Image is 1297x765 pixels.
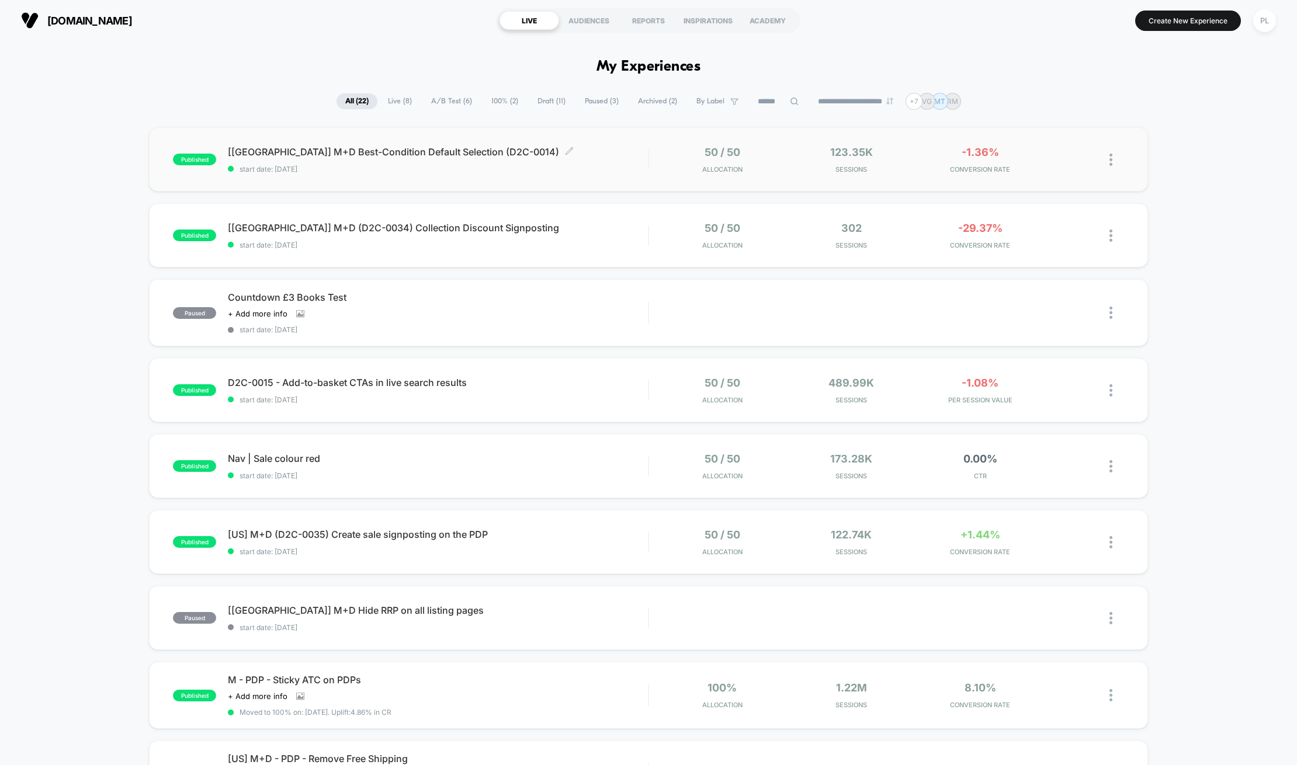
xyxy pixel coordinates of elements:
[228,753,648,764] span: [US] M+D - PDP - Remove Free Shipping
[919,548,1042,556] span: CONVERSION RATE
[708,681,737,694] span: 100%
[18,11,136,30] button: [DOMAIN_NAME]
[619,11,678,30] div: REPORTS
[228,674,648,686] span: M - PDP - Sticky ATC on PDPs
[702,701,743,709] span: Allocation
[529,93,574,109] span: Draft ( 11 )
[1109,154,1112,166] img: close
[629,93,686,109] span: Archived ( 2 )
[1109,689,1112,701] img: close
[228,471,648,480] span: start date: [DATE]
[906,93,923,110] div: + 7
[173,154,216,165] span: published
[1109,229,1112,242] img: close
[173,384,216,396] span: published
[919,241,1042,249] span: CONVERSION RATE
[790,396,913,404] span: Sessions
[702,548,743,556] span: Allocation
[947,97,958,106] p: RM
[790,472,913,480] span: Sessions
[228,241,648,249] span: start date: [DATE]
[836,681,867,694] span: 1.22M
[337,93,377,109] span: All ( 22 )
[702,165,743,173] span: Allocation
[841,222,862,234] span: 302
[958,222,1003,234] span: -29.37%
[228,309,287,318] span: + Add more info
[228,528,648,540] span: [US] M+D (D2C-0035) Create sale signposting on the PDP
[965,681,996,694] span: 8.10%
[379,93,421,109] span: Live ( 8 )
[790,241,913,249] span: Sessions
[705,377,740,389] span: 50 / 50
[47,15,132,27] span: [DOMAIN_NAME]
[702,396,743,404] span: Allocation
[790,548,913,556] span: Sessions
[228,623,648,632] span: start date: [DATE]
[962,377,998,389] span: -1.08%
[960,528,1000,541] span: +1.44%
[831,528,872,541] span: 122.74k
[173,307,216,319] span: paused
[228,165,648,173] span: start date: [DATE]
[705,453,740,465] span: 50 / 50
[576,93,627,109] span: Paused ( 3 )
[830,453,872,465] span: 173.28k
[702,241,743,249] span: Allocation
[1109,460,1112,472] img: close
[173,536,216,548] span: published
[790,701,913,709] span: Sessions
[228,325,648,334] span: start date: [DATE]
[705,146,740,158] span: 50 / 50
[173,460,216,472] span: published
[919,165,1042,173] span: CONVERSION RATE
[705,528,740,541] span: 50 / 50
[228,377,648,388] span: D2C-0015 - Add-to-basket CTAs in live search results
[1250,9,1279,33] button: PL
[240,708,391,717] span: Moved to 100% on: [DATE] . Uplift: 4.86% in CR
[500,11,559,30] div: LIVE
[1135,11,1241,31] button: Create New Experience
[1109,307,1112,319] img: close
[173,612,216,624] span: paused
[678,11,738,30] div: INSPIRATIONS
[919,701,1042,709] span: CONVERSION RATE
[919,396,1042,404] span: PER SESSION VALUE
[483,93,527,109] span: 100% ( 2 )
[228,291,648,303] span: Countdown £3 Books Test
[922,97,932,106] p: VG
[228,395,648,404] span: start date: [DATE]
[597,58,701,75] h1: My Experiences
[696,97,724,106] span: By Label
[228,547,648,556] span: start date: [DATE]
[228,453,648,464] span: Nav | Sale colour red
[228,604,648,616] span: [[GEOGRAPHIC_DATA]] M+D Hide RRP on all listing pages
[173,690,216,701] span: published
[738,11,797,30] div: ACADEMY
[1109,612,1112,624] img: close
[422,93,481,109] span: A/B Test ( 6 )
[962,146,999,158] span: -1.36%
[1109,384,1112,397] img: close
[705,222,740,234] span: 50 / 50
[828,377,874,389] span: 489.99k
[228,222,648,234] span: [[GEOGRAPHIC_DATA]] M+D (D2C-0034) Collection Discount Signposting
[228,146,648,158] span: [[GEOGRAPHIC_DATA]] M+D Best-Condition Default Selection (D2C-0014)
[790,165,913,173] span: Sessions
[963,453,997,465] span: 0.00%
[934,97,945,106] p: MT
[228,691,287,701] span: + Add more info
[1109,536,1112,548] img: close
[21,12,39,29] img: Visually logo
[919,472,1042,480] span: CTR
[830,146,873,158] span: 123.35k
[886,98,893,105] img: end
[559,11,619,30] div: AUDIENCES
[1253,9,1276,32] div: PL
[702,472,743,480] span: Allocation
[173,229,216,241] span: published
